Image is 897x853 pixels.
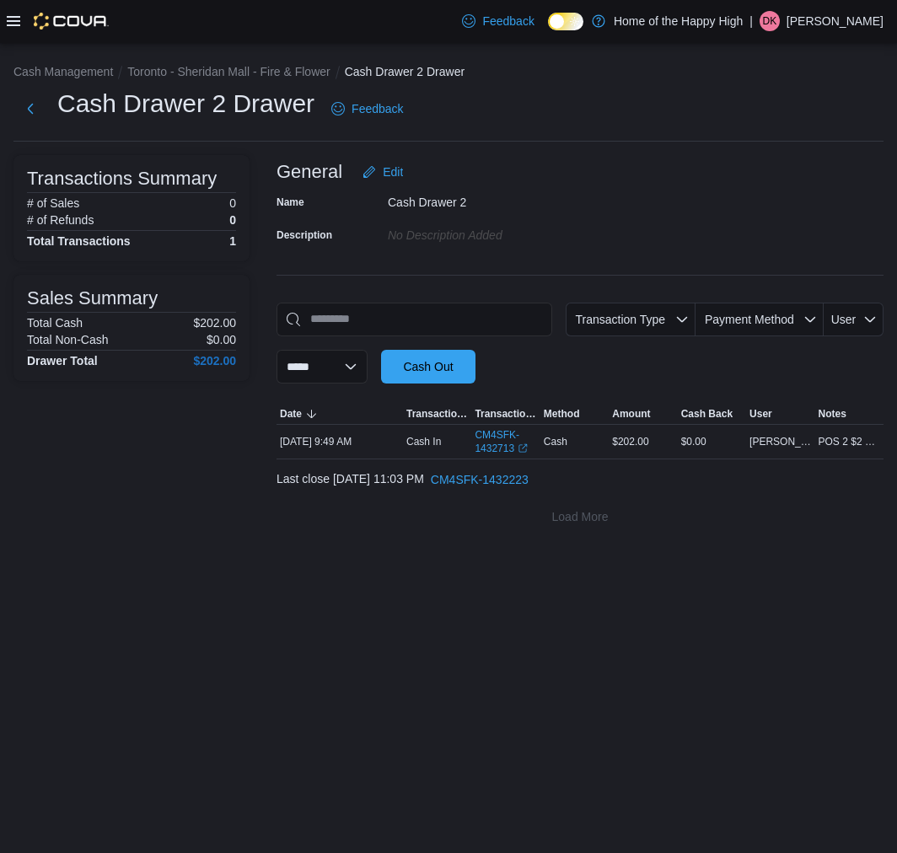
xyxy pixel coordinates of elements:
button: CM4SFK-1432223 [424,463,535,496]
div: [DATE] 9:49 AM [277,432,403,452]
p: 0 [229,196,236,210]
span: Date [280,407,302,421]
p: [PERSON_NAME] [787,11,884,31]
span: [PERSON_NAME] [749,435,811,448]
span: Edit [383,164,403,180]
span: Dark Mode [548,30,549,31]
span: Cash Back [681,407,733,421]
span: Cash Out [403,358,453,375]
p: $0.00 [207,333,236,346]
h6: # of Sales [27,196,79,210]
span: User [749,407,772,421]
button: Edit [356,155,410,189]
h3: General [277,162,342,182]
a: Feedback [455,4,540,38]
button: Amount [609,404,677,424]
button: Toronto - Sheridan Mall - Fire & Flower [127,65,330,78]
span: Transaction Type [406,407,468,421]
h1: Cash Drawer 2 Drawer [57,87,314,121]
span: Notes [819,407,846,421]
button: Payment Method [696,303,824,336]
button: Next [13,92,47,126]
div: Cash Drawer 2 [388,189,614,209]
p: 0 [229,213,236,227]
label: Name [277,196,304,209]
button: Load More [277,500,884,534]
span: Payment Method [705,313,794,326]
img: Cova [34,13,109,30]
button: Notes [815,404,884,424]
button: User [824,303,884,336]
span: Amount [612,407,650,421]
button: Transaction Type [403,404,471,424]
h6: Total Non-Cash [27,333,109,346]
h6: # of Refunds [27,213,94,227]
span: $202.00 [612,435,648,448]
a: CM4SFK-1432713External link [475,428,536,455]
button: Cash Management [13,65,113,78]
p: $202.00 [193,316,236,330]
span: DK [763,11,777,31]
span: Transaction Type [575,313,665,326]
nav: An example of EuiBreadcrumbs [13,63,884,83]
span: Transaction # [475,407,536,421]
a: Feedback [325,92,410,126]
div: No Description added [388,222,614,242]
h4: $202.00 [193,354,236,367]
label: Description [277,228,332,242]
button: Cash Out [381,350,475,384]
span: User [831,313,857,326]
h4: 1 [229,234,236,248]
div: Daniel Khong [760,11,780,31]
input: This is a search bar. As you type, the results lower in the page will automatically filter. [277,303,552,336]
button: Cash Drawer 2 Drawer [345,65,465,78]
div: $0.00 [678,432,746,452]
span: Method [544,407,580,421]
p: Cash In [406,435,441,448]
h3: Transactions Summary [27,169,217,189]
span: Load More [552,508,609,525]
h3: Sales Summary [27,288,158,308]
button: Cash Back [678,404,746,424]
p: | [749,11,753,31]
button: Transaction Type [566,303,696,336]
h4: Drawer Total [27,354,98,367]
svg: External link [518,443,528,453]
button: Transaction # [471,404,540,424]
input: Dark Mode [548,13,583,30]
span: CM4SFK-1432223 [431,471,529,488]
span: Feedback [482,13,534,30]
span: Cash [544,435,567,448]
span: Feedback [352,100,403,117]
button: Method [540,404,609,424]
div: Last close [DATE] 11:03 PM [277,463,884,496]
h4: Total Transactions [27,234,131,248]
span: POS 2 $2 over from last night deposits [819,435,880,448]
button: User [746,404,814,424]
button: Date [277,404,403,424]
p: Home of the Happy High [614,11,743,31]
h6: Total Cash [27,316,83,330]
